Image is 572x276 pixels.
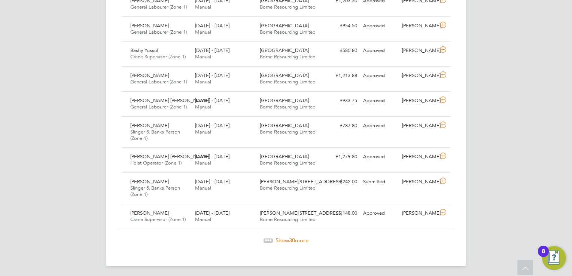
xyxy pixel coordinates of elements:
[260,178,342,185] span: [PERSON_NAME][STREET_ADDRESS]
[195,129,211,135] span: Manual
[195,216,211,223] span: Manual
[360,207,399,220] div: Approved
[289,237,295,244] span: 30
[321,120,360,132] div: £787.80
[195,47,229,53] span: [DATE] - [DATE]
[260,216,316,223] span: Borne Resourcing Limited
[195,79,211,85] span: Manual
[130,22,169,29] span: [PERSON_NAME]
[195,22,229,29] span: [DATE] - [DATE]
[399,95,438,107] div: [PERSON_NAME]
[399,176,438,188] div: [PERSON_NAME]
[130,178,169,185] span: [PERSON_NAME]
[260,97,309,104] span: [GEOGRAPHIC_DATA]
[321,207,360,220] div: £1,148.00
[399,120,438,132] div: [PERSON_NAME]
[130,185,180,197] span: Slinger & Banks Person (Zone 1)
[399,20,438,32] div: [PERSON_NAME]
[195,104,211,110] span: Manual
[321,151,360,163] div: £1,279.80
[260,210,342,216] span: [PERSON_NAME][STREET_ADDRESS]
[130,29,187,35] span: General Labourer (Zone 1)
[260,122,309,129] span: [GEOGRAPHIC_DATA]
[130,4,187,10] span: General Labourer (Zone 1)
[399,45,438,57] div: [PERSON_NAME]
[130,129,180,141] span: Slinger & Banks Person (Zone 1)
[360,151,399,163] div: Approved
[399,151,438,163] div: [PERSON_NAME]
[542,251,545,261] div: 8
[321,20,360,32] div: £954.50
[130,104,187,110] span: General Labourer (Zone 1)
[260,72,309,79] span: [GEOGRAPHIC_DATA]
[399,70,438,82] div: [PERSON_NAME]
[321,176,360,188] div: £242.00
[130,216,186,223] span: Crane Supervisor (Zone 1)
[260,22,309,29] span: [GEOGRAPHIC_DATA]
[321,95,360,107] div: £933.75
[260,160,316,166] span: Borne Resourcing Limited
[321,70,360,82] div: £1,213.88
[321,45,360,57] div: £580.80
[130,53,186,60] span: Crane Supervisor (Zone 1)
[195,178,229,185] span: [DATE] - [DATE]
[195,53,211,60] span: Manual
[360,20,399,32] div: Approved
[130,97,214,104] span: [PERSON_NAME] [PERSON_NAME]…
[130,72,169,79] span: [PERSON_NAME]
[130,210,169,216] span: [PERSON_NAME]
[542,246,566,270] button: Open Resource Center, 8 new notifications
[195,160,211,166] span: Manual
[360,176,399,188] div: Submitted
[276,237,308,244] span: Show more
[195,122,229,129] span: [DATE] - [DATE]
[260,129,316,135] span: Borne Resourcing Limited
[260,104,316,110] span: Borne Resourcing Limited
[260,53,316,60] span: Borne Resourcing Limited
[260,4,316,10] span: Borne Resourcing Limited
[195,185,211,191] span: Manual
[195,72,229,79] span: [DATE] - [DATE]
[360,70,399,82] div: Approved
[130,153,209,160] span: [PERSON_NAME] [PERSON_NAME]
[130,160,182,166] span: Hoist Operator (Zone 1)
[195,210,229,216] span: [DATE] - [DATE]
[260,185,316,191] span: Borne Resourcing Limited
[360,120,399,132] div: Approved
[195,29,211,35] span: Manual
[260,29,316,35] span: Borne Resourcing Limited
[260,153,309,160] span: [GEOGRAPHIC_DATA]
[195,97,229,104] span: [DATE] - [DATE]
[195,4,211,10] span: Manual
[360,95,399,107] div: Approved
[260,79,316,85] span: Borne Resourcing Limited
[130,122,169,129] span: [PERSON_NAME]
[399,207,438,220] div: [PERSON_NAME]
[360,45,399,57] div: Approved
[195,153,229,160] span: [DATE] - [DATE]
[130,47,158,53] span: Bashy Yussuf
[260,47,309,53] span: [GEOGRAPHIC_DATA]
[130,79,187,85] span: General Labourer (Zone 1)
